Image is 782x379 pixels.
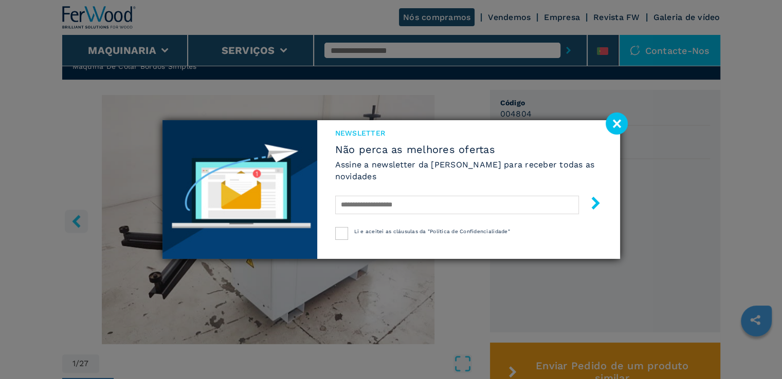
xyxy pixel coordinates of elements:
[579,193,602,217] button: submit-button
[335,159,602,182] h6: Assine a newsletter da [PERSON_NAME] para receber todas as novidades
[162,120,317,259] img: Newsletter image
[354,229,510,234] span: Li e aceitei as cláusulas da "Política de Confidencialidade"
[335,128,602,138] span: Newsletter
[335,143,602,156] span: Não perca as melhores ofertas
